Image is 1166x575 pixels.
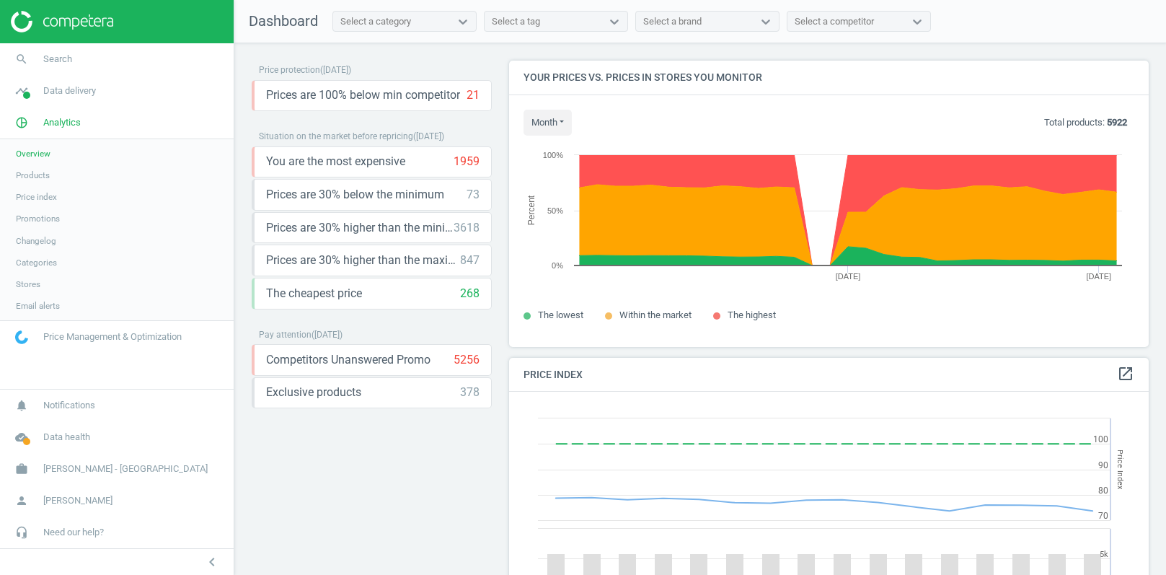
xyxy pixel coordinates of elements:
div: 847 [460,253,480,268]
span: Price Management & Optimization [43,330,182,343]
div: 268 [460,286,480,302]
img: ajHJNr6hYgQAAAAASUVORK5CYII= [11,11,113,32]
text: 0% [552,261,563,270]
span: Notifications [43,399,95,412]
span: Categories [16,257,57,268]
tspan: [DATE] [1086,272,1111,281]
span: You are the most expensive [266,154,405,170]
text: 5k [1100,550,1108,559]
span: Email alerts [16,300,60,312]
span: Competitors Unanswered Promo [266,352,430,368]
span: Data health [43,431,90,444]
div: 21 [467,87,480,103]
span: The cheapest price [266,286,362,302]
div: 5256 [454,352,480,368]
p: Total products: [1044,116,1127,129]
div: 1959 [454,154,480,170]
text: 80 [1098,486,1108,496]
span: Within the market [619,310,692,320]
span: The lowest [538,310,583,320]
span: [PERSON_NAME] - [GEOGRAPHIC_DATA] [43,462,208,475]
i: chevron_left [203,553,221,571]
i: pie_chart_outlined [8,109,35,136]
span: Stores [16,278,40,290]
div: Select a tag [492,15,540,28]
a: open_in_new [1117,365,1134,384]
span: ( [DATE] ) [413,131,444,141]
text: 50% [547,206,563,215]
i: timeline [8,77,35,105]
i: open_in_new [1117,365,1134,382]
span: Prices are 30% higher than the minimum [266,220,454,236]
span: Promotions [16,213,60,224]
text: 100% [543,151,563,159]
div: Select a brand [643,15,702,28]
span: ( [DATE] ) [312,330,343,340]
span: Need our help? [43,526,104,539]
text: 100 [1093,434,1108,444]
text: 70 [1098,511,1108,521]
span: Search [43,53,72,66]
span: ( [DATE] ) [320,65,351,75]
span: Price index [16,191,57,203]
h4: Price Index [509,358,1149,392]
tspan: Percent [526,196,536,226]
i: headset_mic [8,519,35,546]
button: chevron_left [194,553,230,571]
span: Products [16,170,50,181]
span: Changelog [16,235,56,247]
span: Data delivery [43,84,96,97]
div: Select a competitor [795,15,874,28]
span: Situation on the market before repricing [259,131,413,141]
div: Select a category [340,15,411,28]
span: Dashboard [249,12,318,30]
span: Prices are 100% below min competitor [266,87,460,103]
tspan: [DATE] [836,272,861,281]
i: notifications [8,392,35,419]
tspan: Price Index [1116,449,1125,489]
span: Price protection [259,65,320,75]
span: Pay attention [259,330,312,340]
i: work [8,455,35,483]
span: Prices are 30% higher than the maximal [266,253,460,268]
span: Prices are 30% below the minimum [266,187,444,203]
span: The highest [728,310,776,320]
span: [PERSON_NAME] [43,494,112,507]
text: 90 [1098,460,1108,470]
i: search [8,45,35,73]
span: Overview [16,148,50,159]
div: 73 [467,187,480,203]
i: person [8,487,35,514]
b: 5922 [1107,117,1127,128]
div: 378 [460,385,480,400]
span: Exclusive products [266,385,361,400]
i: cloud_done [8,423,35,451]
div: 3618 [454,220,480,236]
h4: Your prices vs. prices in stores you monitor [509,61,1149,95]
img: wGWNvw8QSZomAAAAABJRU5ErkJggg== [15,330,28,344]
button: month [524,110,572,136]
span: Analytics [43,116,81,129]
